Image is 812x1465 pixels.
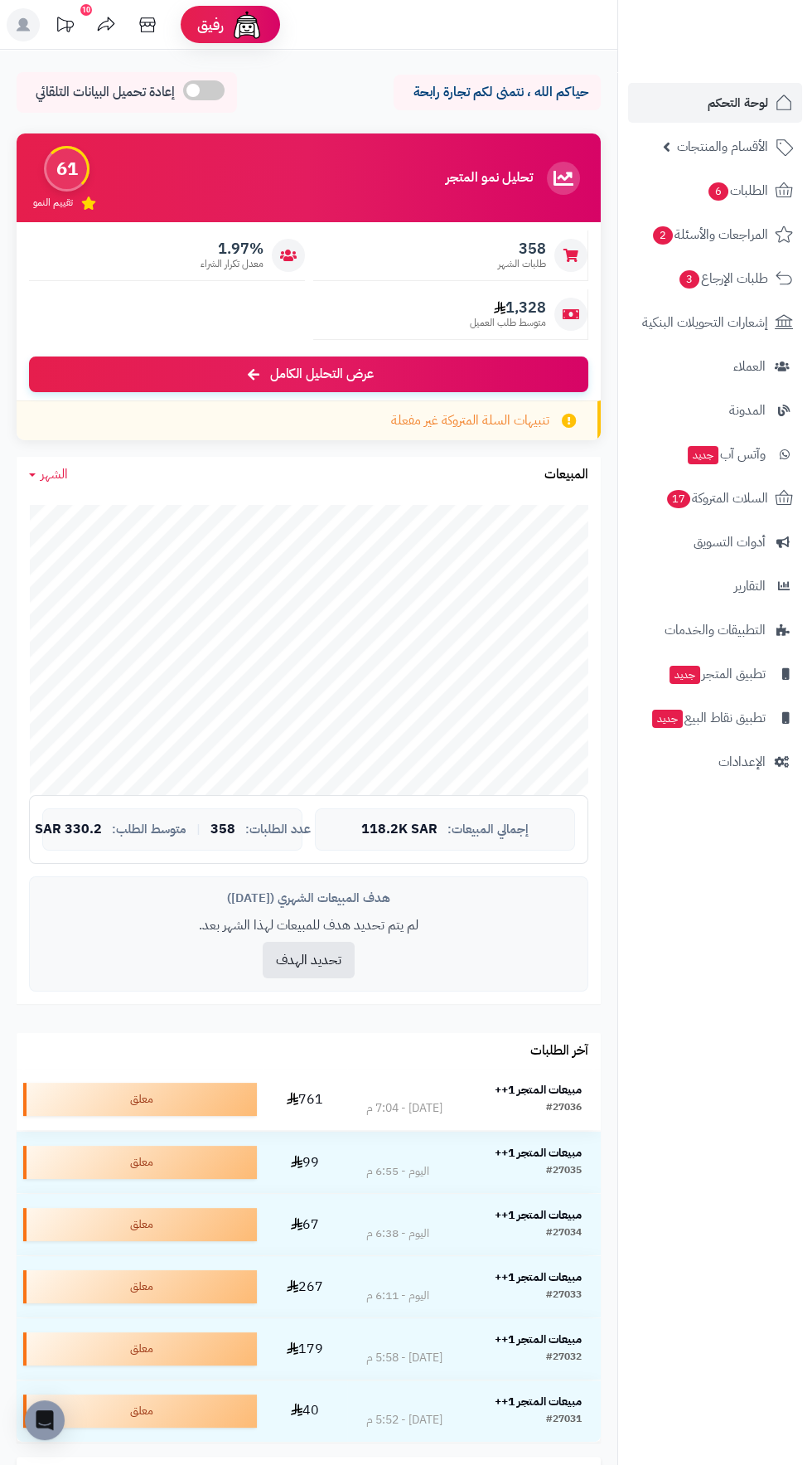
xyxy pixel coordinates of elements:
[665,487,768,510] span: السلات المتروكة
[23,1332,257,1366] div: معلق
[669,666,700,684] span: جديد
[33,196,73,210] span: تقييم النمو
[29,465,68,484] a: الشهر
[42,916,575,935] p: لم يتم تحديد هدف للمبيعات لهذا الشهر بعد.
[718,750,766,774] span: الإعدادات
[495,1206,582,1224] strong: مبيعات المتجر 1++
[366,1412,442,1429] div: [DATE] - 5:52 م
[708,182,729,201] span: 6
[642,311,768,334] span: إشعارات التحويلات البنكية
[23,1146,257,1179] div: معلق
[677,135,768,158] span: الأقسام والمنتجات
[406,83,588,102] p: حياكم الله ، نتمنى لكم تجارة رابحة
[546,1350,582,1366] div: #27032
[29,357,588,392] a: عرض التحليل الكامل
[210,822,235,837] span: 358
[230,8,263,41] img: ai-face.png
[42,890,575,907] div: هدف المبيعات الشهري ([DATE])
[546,1288,582,1304] div: #27033
[263,1132,347,1193] td: 99
[699,15,796,50] img: logo-2.png
[679,269,700,289] span: 3
[628,215,802,255] a: المراجعات والأسئلة2
[530,1044,588,1059] h3: آخر الطلبات
[23,1208,257,1241] div: معلق
[498,257,546,271] span: طلبات الشهر
[270,365,374,384] span: عرض التحليل الكامل
[628,698,802,738] a: تطبيق نقاط البيعجديد
[546,1225,582,1242] div: #27034
[36,83,175,102] span: إعادة تحميل البيانات التلقائي
[366,1163,429,1180] div: اليوم - 6:55 م
[263,1318,347,1380] td: 179
[245,822,311,837] span: عدد الطلبات:
[628,83,802,123] a: لوحة التحكم
[666,489,692,509] span: 17
[628,171,802,211] a: الطلبات6
[35,822,102,837] span: 330.2 SAR
[546,1100,582,1117] div: #27036
[495,1393,582,1410] strong: مبيعات المتجر 1++
[263,1194,347,1255] td: 67
[197,15,224,35] span: رفيق
[628,478,802,518] a: السلات المتروكة17
[495,1081,582,1099] strong: مبيعات المتجر 1++
[628,259,802,298] a: طلبات الإرجاع3
[628,654,802,694] a: تطبيق المتجرجديد
[498,240,546,258] span: 358
[694,531,766,554] span: أدوات التسويق
[361,822,437,837] span: 118.2K SAR
[112,822,186,837] span: متوسط الطلب:
[495,1331,582,1348] strong: مبيعات المتجر 1++
[651,223,768,246] span: المراجعات والأسئلة
[707,179,768,202] span: الطلبات
[470,316,546,330] span: متوسط طلب العميل
[628,347,802,386] a: العملاء
[628,303,802,342] a: إشعارات التحويلات البنكية
[495,1144,582,1162] strong: مبيعات المتجر 1++
[447,822,529,837] span: إجمالي المبيعات:
[733,355,766,378] span: العملاء
[652,226,674,245] span: 2
[652,710,683,728] span: جديد
[495,1269,582,1286] strong: مبيعات المتجر 1++
[544,468,588,483] h3: المبيعات
[688,446,718,464] span: جديد
[366,1288,429,1304] div: اليوم - 6:11 م
[546,1163,582,1180] div: #27035
[628,610,802,650] a: التطبيقات والخدمات
[25,1400,65,1440] div: Open Intercom Messenger
[201,240,263,258] span: 1.97%
[708,91,768,114] span: لوحة التحكم
[628,742,802,782] a: الإعدادات
[80,4,92,16] div: 10
[366,1100,442,1117] div: [DATE] - 7:04 م
[23,1270,257,1303] div: معلق
[263,1069,347,1130] td: 761
[668,662,766,686] span: تطبيق المتجر
[628,391,802,430] a: المدونة
[665,619,766,642] span: التطبيقات والخدمات
[366,1350,442,1366] div: [DATE] - 5:58 م
[366,1225,429,1242] div: اليوم - 6:38 م
[628,566,802,606] a: التقارير
[263,1256,347,1317] td: 267
[628,522,802,562] a: أدوات التسويق
[446,171,533,186] h3: تحليل نمو المتجر
[44,8,85,46] a: تحديثات المنصة
[686,443,766,466] span: وآتس آب
[470,298,546,317] span: 1,328
[196,823,201,836] span: |
[263,942,355,978] button: تحديد الهدف
[201,257,263,271] span: معدل تكرار الشراء
[734,575,766,598] span: التقارير
[650,706,766,730] span: تطبيق نقاط البيع
[628,434,802,474] a: وآتس آبجديد
[678,267,768,290] span: طلبات الإرجاع
[391,411,549,430] span: تنبيهات السلة المتروكة غير مفعلة
[546,1412,582,1429] div: #27031
[23,1083,257,1116] div: معلق
[729,399,766,422] span: المدونة
[23,1395,257,1428] div: معلق
[41,464,68,484] span: الشهر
